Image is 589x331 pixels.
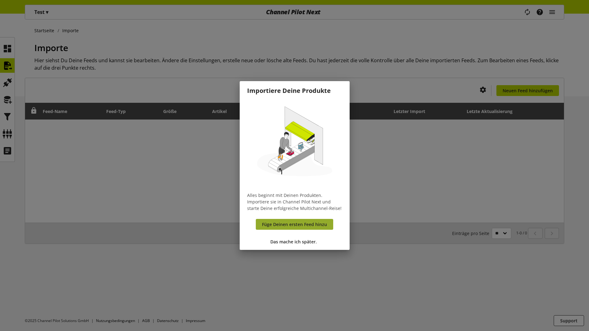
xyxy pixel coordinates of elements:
[262,221,327,228] span: Füge Deinen ersten Feed hinzu
[270,238,317,245] span: Das mache ich später.
[247,86,342,95] h1: Importiere Deine Produkte
[256,219,333,230] a: Füge Deinen ersten Feed hinzu
[247,192,342,211] p: Alles beginnt mit Deinen Produkten. Importiere sie in Channel Pilot Next und starte Deine erfolgr...
[266,236,323,247] button: Das mache ich später.
[247,95,342,190] img: ce2b93688b7a4d1f15e5c669d171ab6f.svg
